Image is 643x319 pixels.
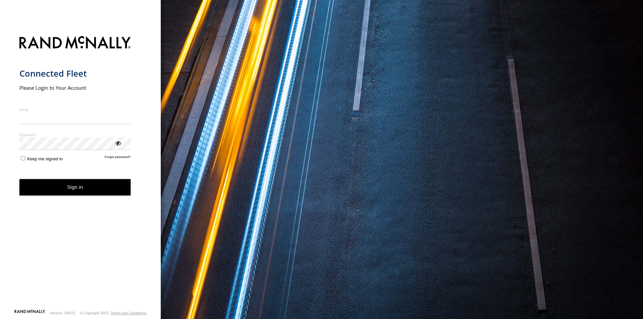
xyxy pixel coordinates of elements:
[19,35,131,52] img: Rand McNally
[19,132,131,137] label: Password
[21,156,25,160] input: Keep me signed in
[115,140,121,146] div: ViewPassword
[111,311,146,315] a: Terms and Conditions
[50,311,75,315] div: Version: 308.01
[19,32,142,309] form: main
[19,84,131,91] h2: Please Login to Your Account
[19,179,131,195] button: Sign in
[27,156,63,161] span: Keep me signed in
[80,311,146,315] div: © Copyright 2025 -
[105,155,131,161] a: Forgot password?
[19,107,131,112] label: Email
[14,310,45,316] a: Visit our Website
[19,68,131,79] h1: Connected Fleet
